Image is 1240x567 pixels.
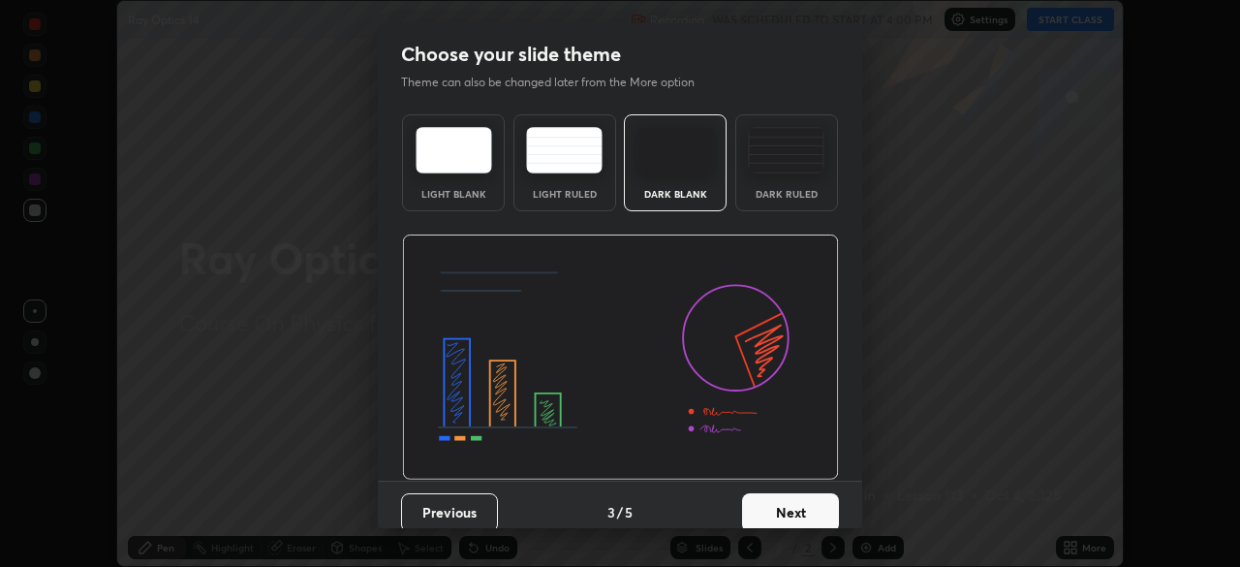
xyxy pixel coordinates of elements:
button: Next [742,493,839,532]
img: lightRuledTheme.5fabf969.svg [526,127,603,173]
div: Light Blank [415,189,492,199]
h4: / [617,502,623,522]
h2: Choose your slide theme [401,42,621,67]
h4: 5 [625,502,633,522]
div: Dark Ruled [748,189,825,199]
img: darkThemeBanner.d06ce4a2.svg [402,235,839,481]
div: Light Ruled [526,189,604,199]
img: darkTheme.f0cc69e5.svg [637,127,714,173]
img: lightTheme.e5ed3b09.svg [416,127,492,173]
p: Theme can also be changed later from the More option [401,74,715,91]
button: Previous [401,493,498,532]
div: Dark Blank [636,189,714,199]
h4: 3 [607,502,615,522]
img: darkRuledTheme.de295e13.svg [748,127,824,173]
